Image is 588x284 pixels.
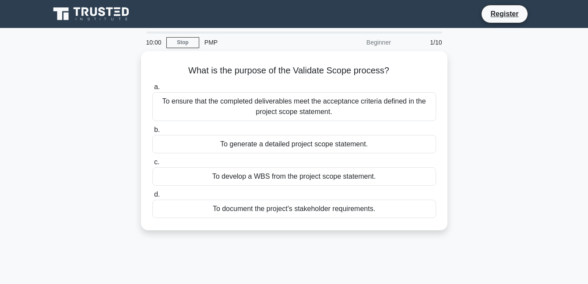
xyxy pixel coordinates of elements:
[154,190,160,198] span: d.
[396,34,447,51] div: 1/10
[485,8,524,19] a: Register
[166,37,199,48] a: Stop
[141,34,166,51] div: 10:00
[151,65,437,76] h5: What is the purpose of the Validate Scope process?
[199,34,320,51] div: PMP
[152,167,436,186] div: To develop a WBS from the project scope statement.
[154,158,159,166] span: c.
[152,200,436,218] div: To document the project's stakeholder requirements.
[152,92,436,121] div: To ensure that the completed deliverables meet the acceptance criteria defined in the project sco...
[320,34,396,51] div: Beginner
[154,126,160,133] span: b.
[152,135,436,153] div: To generate a detailed project scope statement.
[154,83,160,90] span: a.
